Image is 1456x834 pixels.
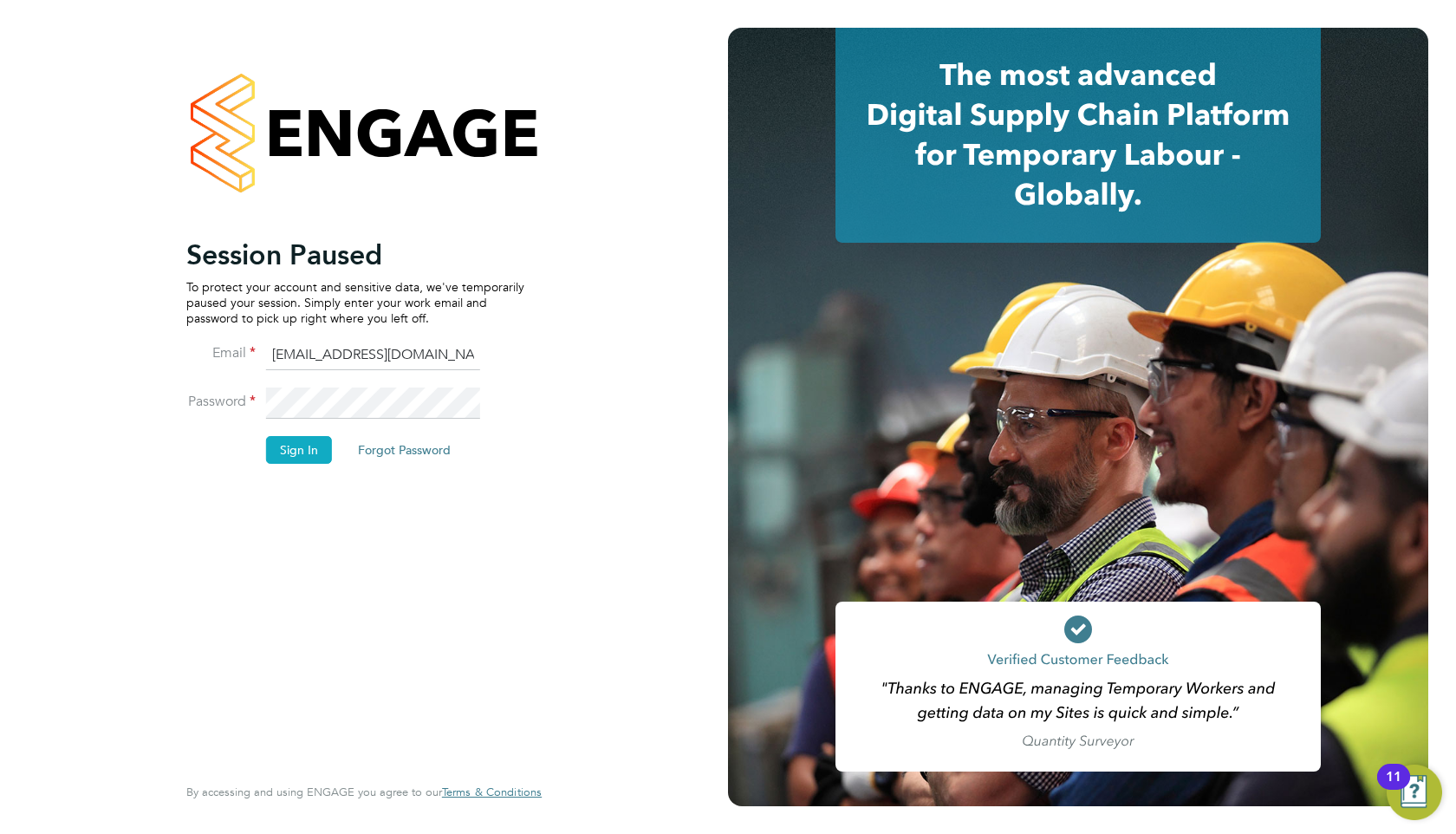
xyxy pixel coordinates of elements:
a: Terms & Conditions [442,785,542,799]
p: To protect your account and sensitive data, we've temporarily paused your session. Simply enter y... [186,279,524,327]
button: Sign In [266,436,332,464]
span: By accessing and using ENGAGE you agree to our [186,785,542,799]
label: Password [186,393,256,411]
label: Email [186,344,256,362]
h2: Session Paused [186,238,524,272]
span: Terms & Conditions [442,785,542,799]
input: Enter your work email... [266,340,480,371]
div: 11 [1386,777,1401,799]
button: Forgot Password [344,436,465,464]
button: Open Resource Center, 11 new notifications [1387,765,1442,820]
